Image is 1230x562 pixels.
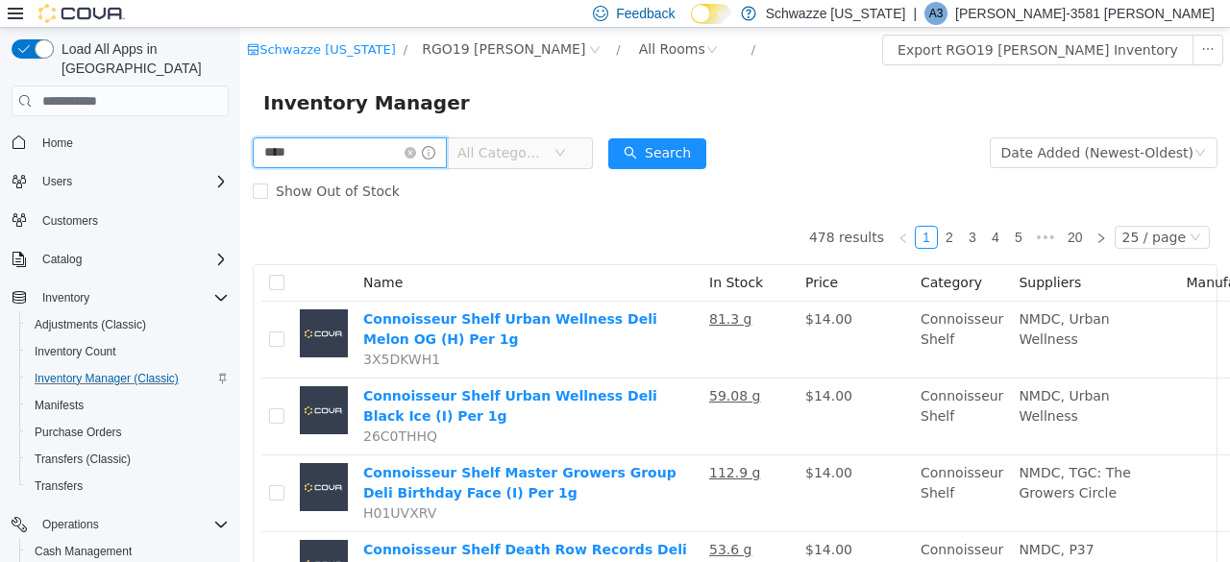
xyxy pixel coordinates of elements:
[7,15,19,28] i: icon: shop
[929,2,944,25] span: A3
[35,208,229,232] span: Customers
[42,174,72,189] span: Users
[35,286,97,309] button: Inventory
[778,514,882,550] span: NMDC, P37 (Prohibition 37)
[767,198,790,221] li: 5
[469,514,512,529] u: 53.6 g
[924,2,947,25] div: Amanda-3581 Rodriguez
[38,4,125,23] img: Cova
[949,204,961,217] i: icon: down
[163,14,167,29] span: /
[652,198,675,221] li: Previous Page
[42,135,73,151] span: Home
[35,371,179,386] span: Inventory Manager (Classic)
[35,132,81,155] a: Home
[217,115,305,134] span: All Categories
[469,247,523,262] span: In Stock
[376,14,380,29] span: /
[35,248,229,271] span: Catalog
[699,199,720,220] a: 2
[4,511,236,538] button: Operations
[42,252,82,267] span: Catalog
[35,478,83,494] span: Transfers
[691,4,731,24] input: Dark Mode
[28,156,167,171] span: Show Out of Stock
[314,119,326,133] i: icon: down
[27,475,90,498] a: Transfers
[19,419,236,446] button: Purchase Orders
[35,544,132,559] span: Cash Management
[790,198,821,221] span: •••
[27,394,91,417] a: Manifests
[913,2,917,25] p: |
[35,513,107,536] button: Operations
[123,247,162,262] span: Name
[955,2,1215,25] p: [PERSON_NAME]-3581 [PERSON_NAME]
[27,448,138,471] a: Transfers (Classic)
[673,428,771,504] td: Connoisseur Shelf
[60,512,108,560] img: Connoisseur Shelf Death Row Records Deli Plasma Gas (I) Per 1g placeholder
[821,198,849,221] li: 20
[27,313,154,336] a: Adjustments (Classic)
[4,284,236,311] button: Inventory
[368,110,466,141] button: icon: searchSearch
[19,392,236,419] button: Manifests
[778,437,890,473] span: NMDC, TGC: The Growers Circle
[42,213,98,229] span: Customers
[744,198,767,221] li: 4
[35,170,229,193] span: Users
[123,401,197,416] span: 26C0THHQ
[790,198,821,221] li: Next 5 Pages
[35,317,146,332] span: Adjustments (Classic)
[680,247,742,262] span: Category
[4,207,236,234] button: Customers
[657,205,669,216] i: icon: left
[27,367,229,390] span: Inventory Manager (Classic)
[35,170,80,193] button: Users
[4,246,236,273] button: Catalog
[469,360,520,376] u: 59.08 g
[855,205,867,216] i: icon: right
[565,514,612,529] span: $14.00
[35,248,89,271] button: Catalog
[691,24,692,25] span: Dark Mode
[60,435,108,483] img: Connoisseur Shelf Master Growers Group Deli Birthday Face (I) Per 1g placeholder
[123,514,447,550] a: Connoisseur Shelf Death Row Records Deli Plasma Gas (I) Per 1g
[27,340,124,363] a: Inventory Count
[673,274,771,351] td: Connoisseur Shelf
[569,198,644,221] li: 478 results
[35,513,229,536] span: Operations
[60,281,108,330] img: Connoisseur Shelf Urban Wellness Deli Melon OG (H) Per 1g placeholder
[676,199,697,220] a: 1
[164,119,176,131] i: icon: close-circle
[42,290,89,305] span: Inventory
[7,14,156,29] a: icon: shopSchwazze [US_STATE]
[761,110,953,139] div: Date Added (Newest-Oldest)
[123,437,436,473] a: Connoisseur Shelf Master Growers Group Deli Birthday Face (I) Per 1g
[565,360,612,376] span: $14.00
[27,475,229,498] span: Transfers
[27,421,130,444] a: Purchase Orders
[35,398,84,413] span: Manifests
[27,394,229,417] span: Manifests
[745,199,766,220] a: 4
[469,283,512,299] u: 81.3 g
[35,425,122,440] span: Purchase Orders
[23,60,241,90] span: Inventory Manager
[952,7,983,37] button: icon: ellipsis
[123,477,196,493] span: H01UVXRV
[19,311,236,338] button: Adjustments (Classic)
[19,446,236,473] button: Transfers (Classic)
[849,198,873,221] li: Next Page
[565,247,598,262] span: Price
[182,11,345,32] span: RGO19 Hobbs
[182,118,195,132] i: icon: info-circle
[123,283,417,319] a: Connoisseur Shelf Urban Wellness Deli Melon OG (H) Per 1g
[466,16,478,28] i: icon: close-circle
[675,198,698,221] li: 1
[673,351,771,428] td: Connoisseur Shelf
[35,286,229,309] span: Inventory
[565,283,612,299] span: $14.00
[27,421,229,444] span: Purchase Orders
[19,473,236,500] button: Transfers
